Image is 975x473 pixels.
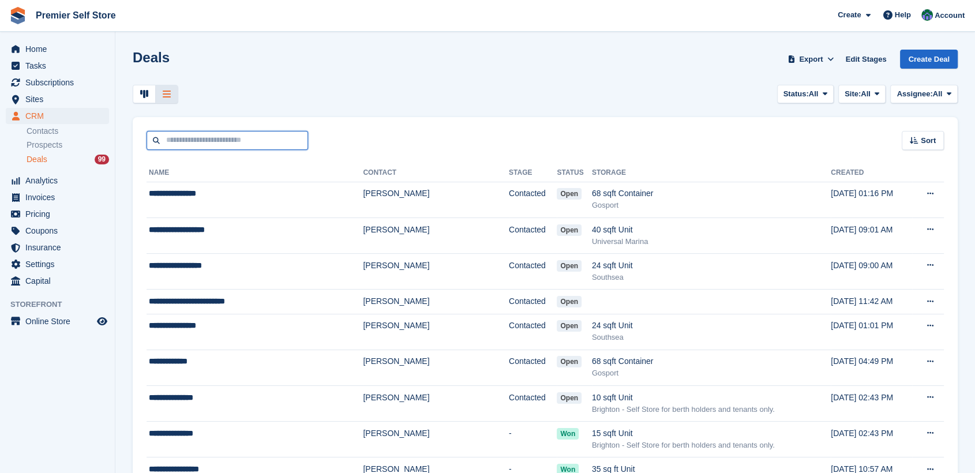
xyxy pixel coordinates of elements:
[557,164,591,182] th: Status
[25,313,95,329] span: Online Store
[509,314,557,350] td: Contacted
[6,206,109,222] a: menu
[897,88,932,100] span: Assignee:
[592,392,831,404] div: 10 sqft Unit
[592,260,831,272] div: 24 sqft Unit
[6,256,109,272] a: menu
[25,256,95,272] span: Settings
[6,223,109,239] a: menu
[6,58,109,74] a: menu
[509,289,557,314] td: Contacted
[557,296,582,307] span: open
[9,7,27,24] img: stora-icon-8386f47178a22dfd0bd8f6a31ec36ba5ce8667c1dd55bd0f319d3a0aa187defe.svg
[777,85,834,104] button: Status: All
[557,188,582,200] span: open
[25,223,95,239] span: Coupons
[27,140,62,151] span: Prospects
[786,50,837,69] button: Export
[6,189,109,205] a: menu
[845,88,861,100] span: Site:
[831,350,912,385] td: [DATE] 04:49 PM
[592,427,831,440] div: 15 sqft Unit
[831,385,912,421] td: [DATE] 02:43 PM
[147,164,363,182] th: Name
[25,172,95,189] span: Analytics
[509,421,557,457] td: -
[363,421,509,457] td: [PERSON_NAME]
[592,367,831,379] div: Gosport
[10,299,115,310] span: Storefront
[557,320,582,332] span: open
[363,217,509,253] td: [PERSON_NAME]
[27,126,109,137] a: Contacts
[841,50,891,69] a: Edit Stages
[592,355,831,367] div: 68 sqft Container
[592,187,831,200] div: 68 sqft Container
[831,289,912,314] td: [DATE] 11:42 AM
[831,314,912,350] td: [DATE] 01:01 PM
[6,91,109,107] a: menu
[6,41,109,57] a: menu
[133,50,170,65] h1: Deals
[25,206,95,222] span: Pricing
[900,50,958,69] a: Create Deal
[6,108,109,124] a: menu
[831,182,912,217] td: [DATE] 01:16 PM
[592,200,831,211] div: Gosport
[592,404,831,415] div: Brighton - Self Store for berth holders and tenants only.
[25,189,95,205] span: Invoices
[27,153,109,166] a: Deals 99
[25,41,95,57] span: Home
[592,440,831,451] div: Brighton - Self Store for berth holders and tenants only.
[363,289,509,314] td: [PERSON_NAME]
[831,421,912,457] td: [DATE] 02:43 PM
[363,314,509,350] td: [PERSON_NAME]
[799,54,823,65] span: Export
[592,332,831,343] div: Southsea
[921,9,933,21] img: Jo Granger
[6,273,109,289] a: menu
[25,91,95,107] span: Sites
[509,182,557,217] td: Contacted
[27,154,47,165] span: Deals
[25,58,95,74] span: Tasks
[838,85,886,104] button: Site: All
[25,273,95,289] span: Capital
[895,9,911,21] span: Help
[509,350,557,385] td: Contacted
[95,155,109,164] div: 99
[509,253,557,289] td: Contacted
[809,88,819,100] span: All
[557,224,582,236] span: open
[592,236,831,247] div: Universal Marina
[831,164,912,182] th: Created
[890,85,958,104] button: Assignee: All
[95,314,109,328] a: Preview store
[6,172,109,189] a: menu
[363,253,509,289] td: [PERSON_NAME]
[838,9,861,21] span: Create
[509,385,557,421] td: Contacted
[363,182,509,217] td: [PERSON_NAME]
[592,164,831,182] th: Storage
[592,272,831,283] div: Southsea
[592,320,831,332] div: 24 sqft Unit
[27,139,109,151] a: Prospects
[6,239,109,256] a: menu
[6,74,109,91] a: menu
[363,164,509,182] th: Contact
[933,88,943,100] span: All
[557,428,579,440] span: won
[921,135,936,147] span: Sort
[783,88,809,100] span: Status:
[25,108,95,124] span: CRM
[25,74,95,91] span: Subscriptions
[509,217,557,253] td: Contacted
[509,164,557,182] th: Stage
[831,217,912,253] td: [DATE] 09:01 AM
[935,10,965,21] span: Account
[31,6,121,25] a: Premier Self Store
[592,224,831,236] div: 40 sqft Unit
[831,253,912,289] td: [DATE] 09:00 AM
[861,88,871,100] span: All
